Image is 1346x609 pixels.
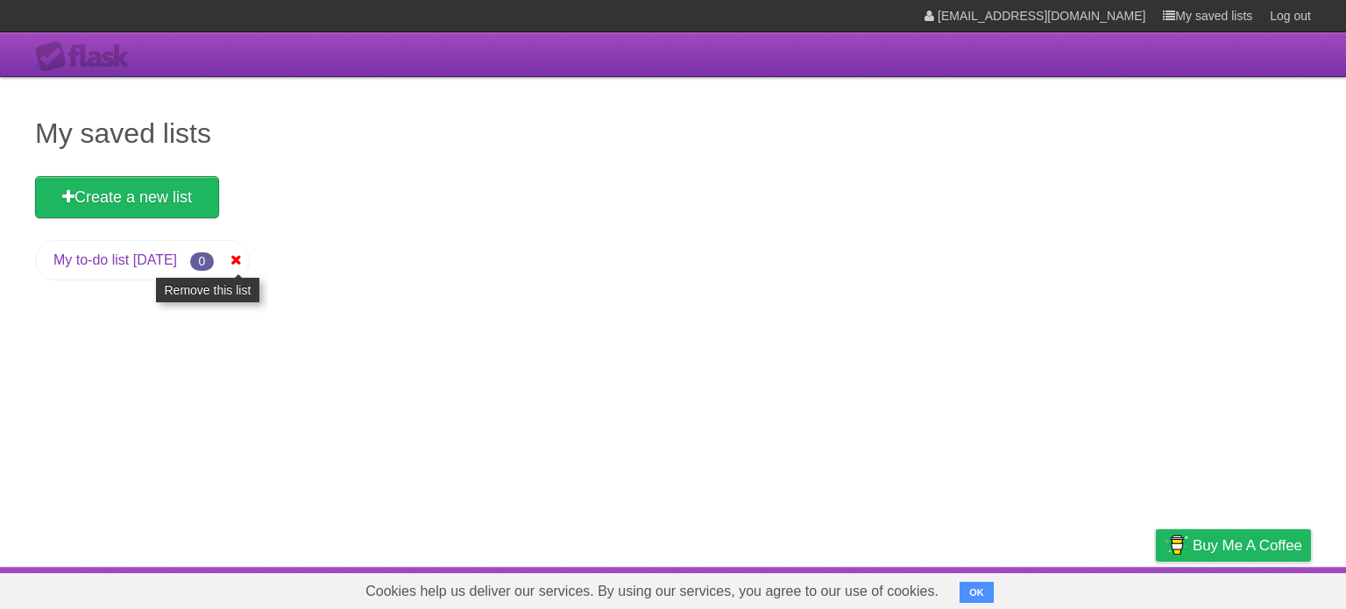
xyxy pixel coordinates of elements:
[35,41,140,73] div: Flask
[348,574,956,609] span: Cookies help us deliver our services. By using our services, you agree to our use of cookies.
[1165,530,1188,560] img: Buy me a coffee
[1133,571,1179,605] a: Privacy
[960,582,994,603] button: OK
[190,252,215,271] span: 0
[981,571,1052,605] a: Developers
[35,176,219,218] a: Create a new list
[1073,571,1112,605] a: Terms
[1156,529,1311,562] a: Buy me a coffee
[1193,530,1302,561] span: Buy me a coffee
[53,252,177,267] a: My to-do list [DATE]
[1201,571,1311,605] a: Suggest a feature
[35,112,1311,154] h1: My saved lists
[923,571,960,605] a: About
